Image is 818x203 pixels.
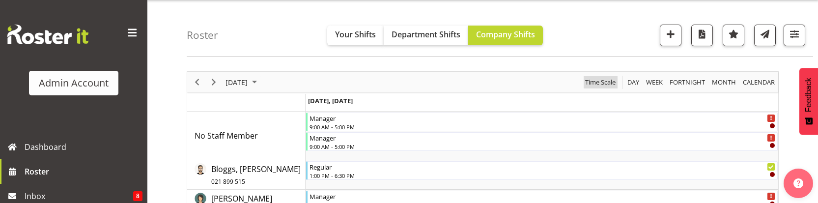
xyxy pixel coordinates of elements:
[211,163,301,187] a: Bloggs, [PERSON_NAME]021 899 515
[225,76,249,88] span: [DATE]
[187,160,306,190] td: Bloggs, Joe resource
[799,68,818,135] button: Feedback - Show survey
[191,76,204,88] button: Previous
[310,191,775,201] div: Manager
[741,76,777,88] button: Month
[392,29,460,40] span: Department Shifts
[39,76,109,90] div: Admin Account
[310,162,775,172] div: Regular
[207,76,221,88] button: Next
[310,123,775,131] div: 9:00 AM - 5:00 PM
[310,172,775,179] div: 1:00 PM - 6:30 PM
[310,143,775,150] div: 9:00 AM - 5:00 PM
[626,76,641,88] button: Timeline Day
[711,76,737,88] span: Month
[668,76,707,88] button: Fortnight
[710,76,738,88] button: Timeline Month
[187,29,218,41] h4: Roster
[224,76,261,88] button: August 29, 2025
[384,26,468,45] button: Department Shifts
[187,112,306,160] td: No Staff Member resource
[626,76,640,88] span: Day
[645,76,664,88] span: Week
[310,113,775,123] div: Manager
[189,72,205,92] div: Previous
[784,25,805,46] button: Filter Shifts
[306,161,778,180] div: Bloggs, Joe"s event - Regular Begin From Friday, August 29, 2025 at 1:00:00 PM GMT+12:00 Ends At ...
[25,164,142,179] span: Roster
[133,191,142,201] span: 8
[211,164,301,186] span: Bloggs, [PERSON_NAME]
[335,29,376,40] span: Your Shifts
[306,113,778,131] div: No Staff Member"s event - Manager Begin From Friday, August 29, 2025 at 9:00:00 AM GMT+12:00 Ends...
[308,96,353,105] span: [DATE], [DATE]
[468,26,543,45] button: Company Shifts
[25,140,142,154] span: Dashboard
[793,178,803,188] img: help-xxl-2.png
[723,25,744,46] button: Highlight an important date within the roster.
[205,72,222,92] div: Next
[691,25,713,46] button: Download a PDF of the roster for the current day
[584,76,617,88] span: Time Scale
[754,25,776,46] button: Send a list of all shifts for the selected filtered period to all rostered employees.
[804,78,813,112] span: Feedback
[327,26,384,45] button: Your Shifts
[669,76,706,88] span: Fortnight
[195,130,258,142] a: No Staff Member
[660,25,681,46] button: Add a new shift
[645,76,665,88] button: Timeline Week
[211,177,245,186] span: 021 899 515
[7,25,88,44] img: Rosterit website logo
[742,76,776,88] span: calendar
[476,29,535,40] span: Company Shifts
[584,76,618,88] button: Time Scale
[306,132,778,151] div: No Staff Member"s event - Manager Begin From Friday, August 29, 2025 at 9:00:00 AM GMT+12:00 Ends...
[310,133,775,143] div: Manager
